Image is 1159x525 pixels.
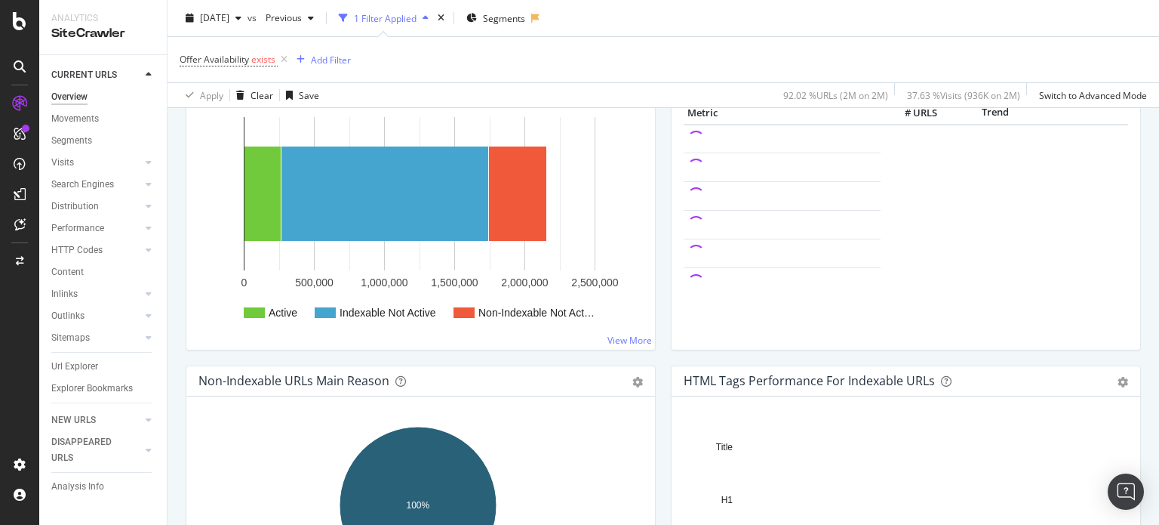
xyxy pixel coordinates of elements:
[716,442,733,452] text: Title
[51,111,99,127] div: Movements
[684,102,881,125] th: Metric
[51,308,141,324] a: Outlinks
[571,276,618,289] text: 2,500,000
[51,330,141,346] a: Sitemaps
[51,199,99,215] div: Distribution
[251,53,275,66] span: exists
[269,307,297,319] text: Active
[180,53,249,66] span: Offer Availability
[311,53,351,66] div: Add Filter
[501,276,548,289] text: 2,000,000
[260,11,302,24] span: Previous
[51,12,155,25] div: Analytics
[1039,88,1147,101] div: Switch to Advanced Mode
[51,264,84,280] div: Content
[721,495,733,505] text: H1
[51,264,156,280] a: Content
[51,434,128,466] div: DISAPPEARED URLS
[51,381,133,397] div: Explorer Bookmarks
[51,133,92,149] div: Segments
[51,155,74,171] div: Visits
[230,83,273,107] button: Clear
[200,88,223,101] div: Apply
[407,500,430,511] text: 100%
[299,88,319,101] div: Save
[1117,377,1128,388] div: gear
[280,83,319,107] button: Save
[51,133,156,149] a: Segments
[51,359,98,375] div: Url Explorer
[51,308,85,324] div: Outlinks
[291,51,351,69] button: Add Filter
[478,307,595,319] text: Non-Indexable Not Act…
[200,11,229,24] span: 2025 Aug. 11th
[51,412,96,428] div: NEW URLS
[907,88,1020,101] div: 37.63 % Visits ( 936K on 2M )
[483,11,525,24] span: Segments
[51,67,141,83] a: CURRENT URLS
[51,25,155,42] div: SiteCrawler
[51,177,114,193] div: Search Engines
[51,479,104,495] div: Analysis Info
[632,377,643,388] div: gear
[51,89,156,105] a: Overview
[251,88,273,101] div: Clear
[354,11,417,24] div: 1 Filter Applied
[51,286,78,302] div: Inlinks
[1108,474,1144,510] div: Open Intercom Messenger
[51,242,141,258] a: HTTP Codes
[260,6,320,30] button: Previous
[435,11,447,26] div: times
[180,6,247,30] button: [DATE]
[460,6,531,30] button: Segments
[51,330,90,346] div: Sitemaps
[241,276,247,289] text: 0
[684,373,935,388] div: HTML Tags Performance for Indexable URLs
[881,102,941,125] th: # URLS
[51,199,141,215] a: Distribution
[198,102,638,338] svg: A chart.
[295,276,334,289] text: 500,000
[51,434,141,466] a: DISAPPEARED URLS
[333,6,435,30] button: 1 Filter Applied
[180,83,223,107] button: Apply
[247,11,260,24] span: vs
[51,89,88,105] div: Overview
[51,221,104,236] div: Performance
[51,286,141,302] a: Inlinks
[51,479,156,495] a: Analysis Info
[607,334,652,347] a: View More
[51,67,117,83] div: CURRENT URLS
[361,276,407,289] text: 1,000,000
[198,373,389,388] div: Non-Indexable URLs Main Reason
[51,177,141,193] a: Search Engines
[783,88,888,101] div: 92.02 % URLs ( 2M on 2M )
[51,381,156,397] a: Explorer Bookmarks
[431,276,478,289] text: 1,500,000
[1033,83,1147,107] button: Switch to Advanced Mode
[51,412,141,428] a: NEW URLS
[51,111,156,127] a: Movements
[340,307,436,319] text: Indexable Not Active
[51,221,141,236] a: Performance
[51,155,141,171] a: Visits
[51,242,103,258] div: HTTP Codes
[941,102,1049,125] th: Trend
[51,359,156,375] a: Url Explorer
